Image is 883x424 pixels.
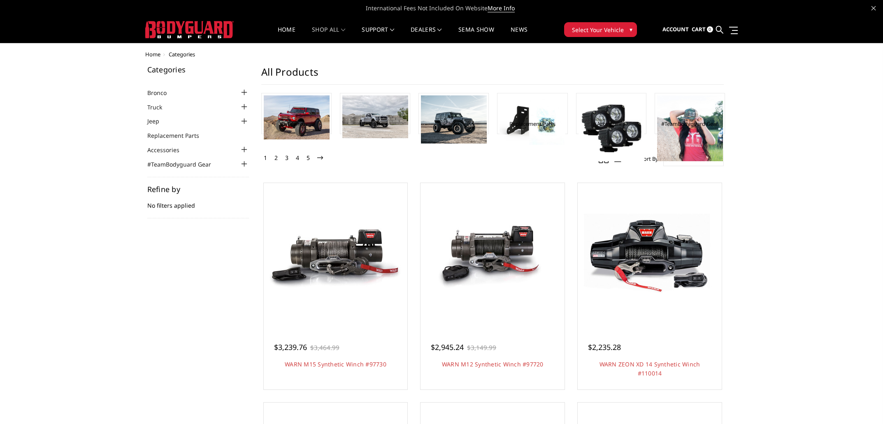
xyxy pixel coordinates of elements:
[362,27,394,43] a: Support
[488,4,515,12] a: More Info
[310,343,339,352] span: $3,464.99
[588,342,621,352] span: $2,235.28
[411,27,442,43] a: Dealers
[458,27,494,43] a: SEMA Show
[692,25,706,33] span: Cart
[431,342,464,352] span: $2,945.24
[630,25,632,34] span: ▾
[304,153,312,163] a: 5
[288,120,305,127] a: Bronco
[283,153,290,163] a: 3
[261,66,724,85] h1: All Products
[147,117,170,125] a: Jeep
[467,343,496,352] span: $3,149.99
[662,25,689,33] span: Account
[423,185,562,325] a: WARN M12 Synthetic Winch #97720 WARN M12 Synthetic Winch #97720
[169,51,195,58] span: Categories
[147,185,249,193] h5: Refine by
[369,120,382,127] a: Truck
[145,51,160,58] a: Home
[511,27,527,43] a: News
[147,146,190,154] a: Accessories
[270,211,401,299] img: WARN M15 Synthetic Winch #97730
[147,66,249,73] h5: Categories
[262,153,269,163] a: 1
[448,120,459,127] a: Jeep
[662,19,689,41] a: Account
[266,185,406,325] a: WARN M15 Synthetic Winch #97730 WARN M15 Synthetic Winch #97730
[597,120,625,127] a: Accessories
[312,27,345,43] a: shop all
[272,153,280,163] a: 2
[707,26,713,32] span: 0
[636,153,660,165] label: Sort By:
[442,360,544,368] a: WARN M12 Synthetic Winch #97720
[294,153,301,163] a: 4
[600,360,700,377] a: WARN ZEON XD 14 Synthetic Winch #110014
[509,120,555,127] a: Replacement Parts
[564,22,637,37] button: Select Your Vehicle
[147,131,209,140] a: Replacement Parts
[274,342,307,352] span: $3,239.76
[147,185,249,218] div: No filters applied
[285,360,386,368] a: WARN M15 Synthetic Winch #97730
[572,25,624,34] span: Select Your Vehicle
[145,21,234,38] img: BODYGUARD BUMPERS
[661,120,718,127] a: #TeamBodyguard Gear
[580,185,720,325] a: WARN ZEON XD 14 Synthetic Winch #110014 WARN ZEON XD 14 Synthetic Winch #110014
[147,160,221,169] a: #TeamBodyguard Gear
[147,103,172,111] a: Truck
[278,27,295,43] a: Home
[147,88,177,97] a: Bronco
[692,19,713,41] a: Cart 0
